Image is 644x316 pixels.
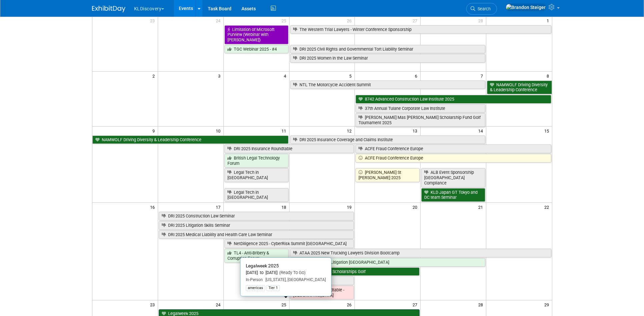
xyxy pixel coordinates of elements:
[546,16,552,25] span: 1
[487,81,552,94] a: NAMWOLF Driving Diversity & Leadership Conference
[149,203,158,211] span: 16
[421,188,485,202] a: KLD Japan GT Tokyo and DC team Seminar
[277,270,305,275] span: (Ready To Go)
[246,270,326,276] div: [DATE] to [DATE]
[349,72,355,80] span: 5
[290,81,486,89] a: NTL The Motorcycle Accident Summit
[281,16,289,25] span: 25
[290,45,486,54] a: DRI 2025 Civil Rights and Governmental Tort Liability Seminar
[346,127,355,135] span: 12
[421,168,485,187] a: ALB Event Sponsorship [GEOGRAPHIC_DATA] Compliance
[506,4,546,11] img: Brandon Steiger
[224,154,288,167] a: British Legal Technology Forum
[224,188,288,202] a: Legal Tech in [GEOGRAPHIC_DATA]
[159,212,354,220] a: DRI 2025 Construction Law Seminar
[263,277,326,282] span: [US_STATE], [GEOGRAPHIC_DATA]
[224,25,288,44] a: Limitation of Microsoft Purview (Webinar with [PERSON_NAME])
[281,203,289,211] span: 18
[246,263,279,268] span: Legalweek 2025
[215,203,223,211] span: 17
[412,127,420,135] span: 13
[480,72,486,80] span: 7
[215,16,223,25] span: 24
[290,267,420,276] a: 2025 Mas Family Scholarships Golf
[224,168,288,182] a: Legal Tech in [GEOGRAPHIC_DATA]
[544,203,552,211] span: 22
[414,72,420,80] span: 6
[356,95,551,104] a: 8742 Advanced Construction Law Institute 2025
[149,16,158,25] span: 23
[224,249,288,262] a: TL4 - Anti-Bribery & Corruption Forum
[159,221,354,230] a: DRI 2025 Litigation Skills Seminar
[356,113,485,127] a: [PERSON_NAME] Mas [PERSON_NAME] Scholarship Fund Golf Tournament 2025
[217,72,223,80] span: 3
[290,25,551,34] a: The Western Trial Lawyers - Winter Conference Sponsorship
[346,300,355,309] span: 26
[346,203,355,211] span: 19
[215,300,223,309] span: 24
[290,54,486,63] a: DRI 2025 Women in the Law Seminar
[346,16,355,25] span: 26
[356,154,551,162] a: ACFE Fraud Conference Europe
[478,203,486,211] span: 21
[92,6,125,12] img: ExhibitDay
[246,285,265,291] div: americas
[290,249,551,257] a: ATAA 2025 New Trucking Lawyers Division Bootcamp
[412,203,420,211] span: 20
[152,72,158,80] span: 2
[266,285,280,291] div: Tier 1
[475,6,491,11] span: Search
[546,72,552,80] span: 8
[281,127,289,135] span: 11
[478,127,486,135] span: 14
[412,300,420,309] span: 27
[290,258,486,267] a: Contra Trusts in Litigation [GEOGRAPHIC_DATA]
[544,300,552,309] span: 29
[356,168,420,182] a: [PERSON_NAME] St [PERSON_NAME] 2025
[356,145,551,153] a: ACFE Fraud Conference Europe
[544,127,552,135] span: 15
[281,300,289,309] span: 25
[149,300,158,309] span: 23
[478,16,486,25] span: 28
[159,230,354,239] a: DRI 2025 Medical Liability and Health Care Law Seminar
[152,127,158,135] span: 9
[215,127,223,135] span: 10
[283,72,289,80] span: 4
[246,277,263,282] span: In-Person
[92,136,288,144] a: NAMWOLF Driving Diversity & Leadership Conference
[412,16,420,25] span: 27
[224,145,354,153] a: DRI 2025 Insurance Roundtable
[224,45,288,54] a: TGC Webinar 2025 - #4
[224,239,354,248] a: NetDiligence 2025 - CyberRisk Summit [GEOGRAPHIC_DATA]
[466,3,497,15] a: Search
[356,104,485,113] a: 37th Annual Tulane Corporate Law Institute
[478,300,486,309] span: 28
[290,136,486,144] a: DRI 2025 Insurance Coverage and Claims Institute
